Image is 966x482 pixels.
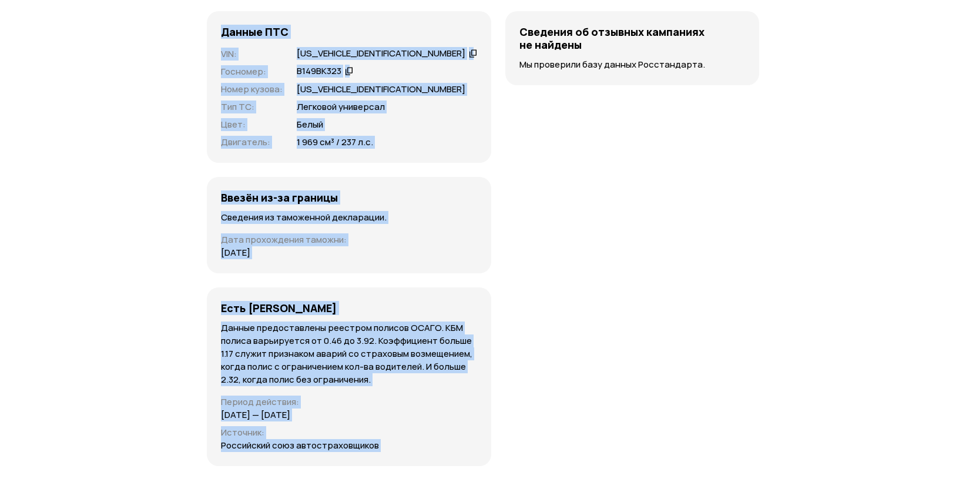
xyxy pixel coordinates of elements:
p: Сведения из таможенной декларации. [221,211,477,224]
p: Двигатель : [221,136,283,149]
p: Период действия : [221,396,477,409]
p: VIN : [221,48,283,61]
p: Источник : [221,426,477,439]
p: Данные предоставлены реестром полисов ОСАГО. КБМ полиса варьируется от 0.46 до 3.92. Коэффициент ... [221,322,477,386]
p: Легковой универсал [297,101,385,113]
h4: Сведения об отзывных кампаниях не найдены [519,25,745,51]
p: Российский союз автостраховщиков [221,439,379,452]
p: [DATE] [221,246,250,259]
div: [US_VEHICLE_IDENTIFICATION_NUMBER] [297,48,465,60]
p: Цвет : [221,118,283,131]
h4: Ввезён из-за границы [221,191,338,204]
h4: Данные ПТС [221,25,289,38]
p: 1 969 см³ / 237 л.с. [297,136,373,149]
p: [US_VEHICLE_IDENTIFICATION_NUMBER] [297,83,465,96]
h4: Есть [PERSON_NAME] [221,302,337,314]
p: Госномер : [221,65,283,78]
p: Номер кузова : [221,83,283,96]
p: Дата прохождения таможни : [221,233,477,246]
p: Тип ТС : [221,101,283,113]
p: Белый [297,118,323,131]
p: Мы проверили базу данных Росстандарта. [519,58,745,71]
p: [DATE] — [DATE] [221,409,290,421]
div: В149ВК323 [297,65,341,78]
